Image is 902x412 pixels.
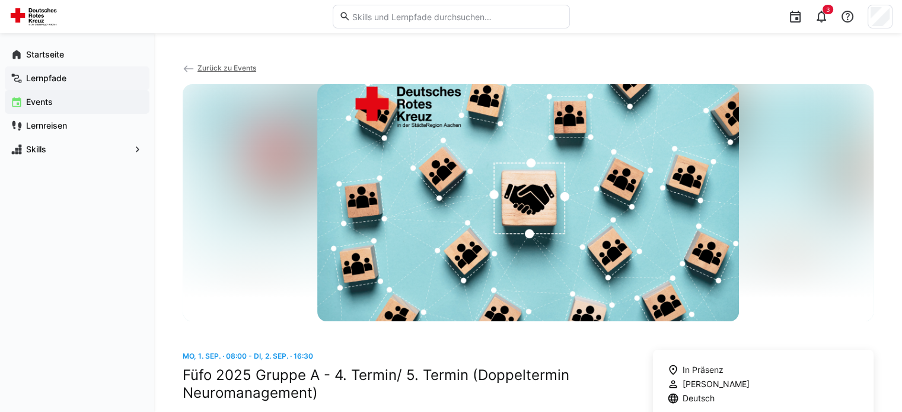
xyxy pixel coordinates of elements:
span: In Präsenz [683,364,723,376]
input: Skills und Lernpfade durchsuchen… [350,11,563,22]
span: 3 [826,6,830,13]
span: [PERSON_NAME] [683,378,750,390]
span: Zurück zu Events [197,63,256,72]
span: Mo, 1. Sep. · 08:00 - Di, 2. Sep. · 16:30 [183,352,313,360]
a: Zurück zu Events [183,63,256,72]
span: Deutsch [683,392,715,404]
h2: Füfo 2025 Gruppe A - 4. Termin/ 5. Termin (Doppeltermin Neuromanagement) [183,366,624,402]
